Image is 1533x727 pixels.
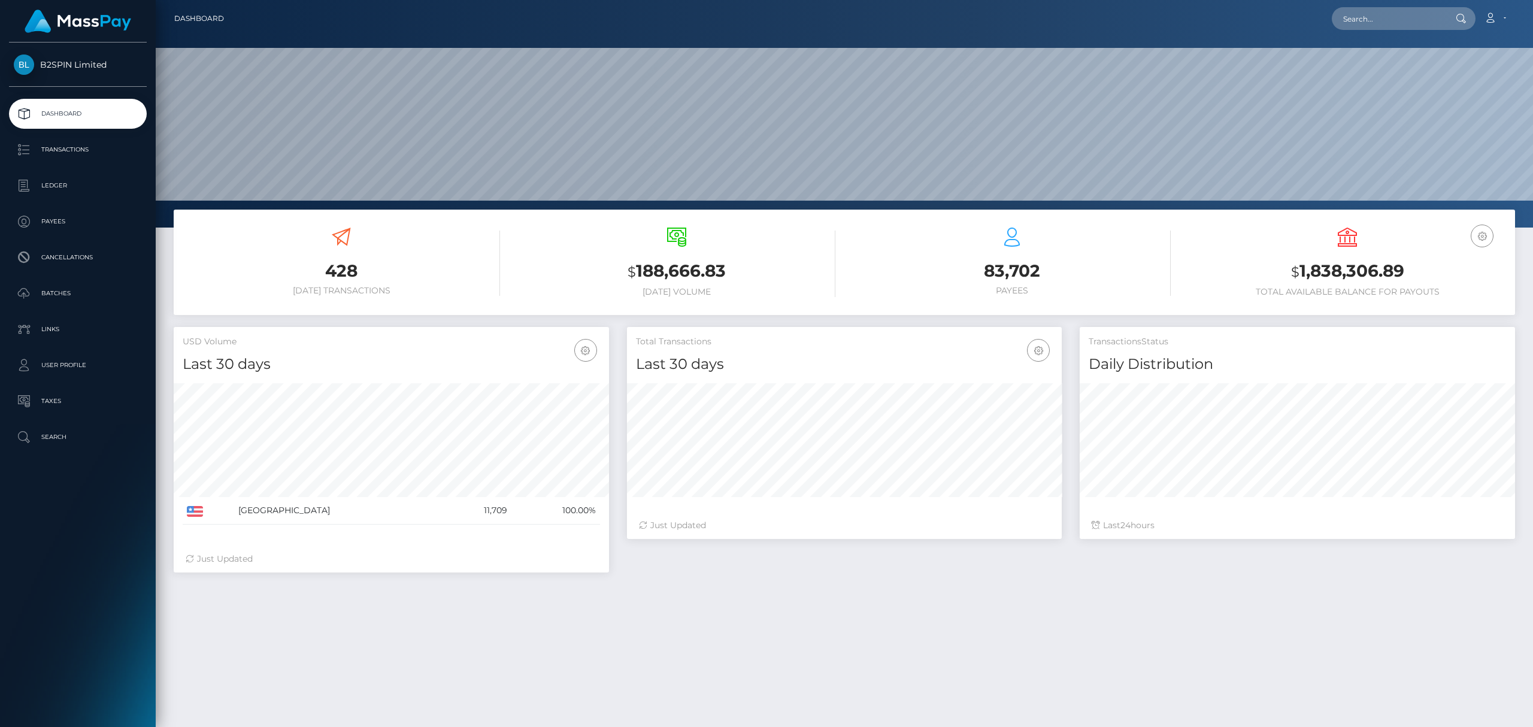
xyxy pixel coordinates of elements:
[628,263,636,280] small: $
[511,497,599,525] td: 100.00%
[1092,519,1503,532] div: Last hours
[14,141,142,159] p: Transactions
[14,428,142,446] p: Search
[9,278,147,308] a: Batches
[14,105,142,123] p: Dashboard
[1189,259,1506,284] h3: 1,838,306.89
[183,336,600,348] h5: USD Volume
[853,259,1171,283] h3: 83,702
[9,59,147,70] span: B2SPIN Limited
[183,259,500,283] h3: 428
[639,519,1050,532] div: Just Updated
[9,350,147,380] a: User Profile
[183,286,500,296] h6: [DATE] Transactions
[1089,336,1506,348] h5: Transactions
[445,497,512,525] td: 11,709
[9,99,147,129] a: Dashboard
[14,54,34,75] img: B2SPIN Limited
[636,354,1053,375] h4: Last 30 days
[14,392,142,410] p: Taxes
[234,497,444,525] td: [GEOGRAPHIC_DATA]
[9,314,147,344] a: Links
[1332,7,1444,30] input: Search...
[183,354,600,375] h4: Last 30 days
[14,249,142,266] p: Cancellations
[14,213,142,231] p: Payees
[1120,520,1131,531] span: 24
[187,506,203,517] img: US.png
[25,10,131,33] img: MassPay Logo
[14,177,142,195] p: Ledger
[174,6,224,31] a: Dashboard
[9,135,147,165] a: Transactions
[1141,336,1168,347] mh: Status
[1291,263,1299,280] small: $
[636,336,1053,348] h5: Total Transactions
[518,287,835,297] h6: [DATE] Volume
[14,284,142,302] p: Batches
[186,553,597,565] div: Just Updated
[853,286,1171,296] h6: Payees
[9,207,147,237] a: Payees
[1089,354,1506,375] h4: Daily Distribution
[9,171,147,201] a: Ledger
[14,356,142,374] p: User Profile
[518,259,835,284] h3: 188,666.83
[9,243,147,272] a: Cancellations
[1189,287,1506,297] h6: Total Available Balance for Payouts
[9,386,147,416] a: Taxes
[9,422,147,452] a: Search
[14,320,142,338] p: Links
